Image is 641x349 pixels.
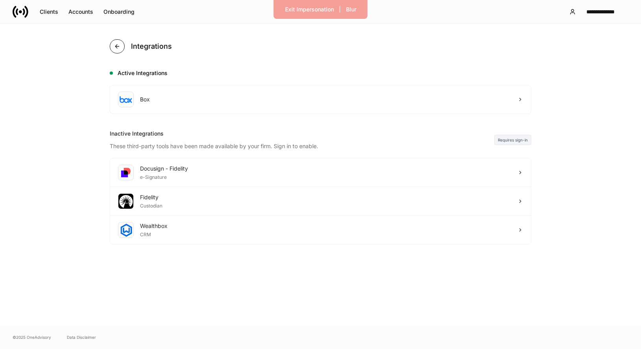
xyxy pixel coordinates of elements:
div: Accounts [68,9,93,15]
button: Blur [341,3,361,16]
div: Wealthbox [140,222,168,230]
div: Requires sign-in [494,135,531,145]
button: Exit Impersonation [280,3,339,16]
a: Data Disclaimer [67,334,96,340]
h5: Active Integrations [118,69,531,77]
button: Accounts [63,6,98,18]
div: Blur [346,7,356,12]
button: Clients [35,6,63,18]
div: Exit Impersonation [285,7,334,12]
div: Fidelity [140,193,162,201]
div: Inactive Integrations [110,130,494,138]
div: Custodian [140,201,162,209]
div: Onboarding [103,9,134,15]
div: e-Signature [140,173,188,180]
h4: Integrations [131,42,172,51]
img: oYqM9ojoZLfzCHUefNbBcWHcyDPbQKagtYciMC8pFl3iZXy3dU33Uwy+706y+0q2uJ1ghNQf2OIHrSh50tUd9HaB5oMc62p0G... [120,96,132,103]
div: CRM [140,230,168,238]
div: Docusign - Fidelity [140,165,188,173]
span: © 2025 OneAdvisory [13,334,51,340]
button: Onboarding [98,6,140,18]
div: Clients [40,9,58,15]
div: These third-party tools have been made available by your firm. Sign in to enable. [110,138,494,150]
div: Box [140,96,150,103]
